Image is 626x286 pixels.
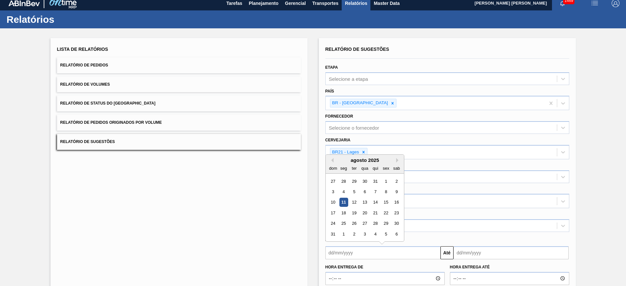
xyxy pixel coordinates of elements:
span: Relatório de Volumes [60,82,110,87]
div: Choose sexta-feira, 29 de agosto de 2025 [381,219,390,228]
div: Choose domingo, 10 de agosto de 2025 [329,198,337,207]
label: Hora entrega de [325,263,445,272]
div: Choose quinta-feira, 31 de julho de 2025 [371,177,380,185]
div: Choose domingo, 24 de agosto de 2025 [329,219,337,228]
button: Next Month [396,158,401,163]
label: Etapa [325,65,338,70]
div: Choose segunda-feira, 11 de agosto de 2025 [339,198,348,207]
div: qui [371,164,380,172]
div: Selecione o fornecedor [329,125,379,131]
label: Cervejaria [325,138,350,142]
button: Relatório de Sugestões [57,134,301,150]
div: Selecione a etapa [329,76,368,81]
div: Choose quinta-feira, 21 de agosto de 2025 [371,208,380,217]
button: Previous Month [329,158,334,163]
div: Choose segunda-feira, 18 de agosto de 2025 [339,208,348,217]
div: Choose terça-feira, 26 de agosto de 2025 [350,219,358,228]
div: sab [392,164,401,172]
span: Relatório de Status do [GEOGRAPHIC_DATA] [60,101,156,106]
div: BR21 - Lages [330,148,360,156]
div: Choose domingo, 3 de agosto de 2025 [329,187,337,196]
div: Choose sexta-feira, 5 de setembro de 2025 [381,230,390,238]
div: Choose sexta-feira, 15 de agosto de 2025 [381,198,390,207]
div: Choose segunda-feira, 4 de agosto de 2025 [339,187,348,196]
div: dom [329,164,337,172]
div: Choose terça-feira, 29 de julho de 2025 [350,177,358,185]
span: Relatório de Sugestões [60,139,115,144]
div: Choose segunda-feira, 28 de julho de 2025 [339,177,348,185]
span: Relatório de Sugestões [325,47,389,52]
div: Choose quinta-feira, 4 de setembro de 2025 [371,230,380,238]
div: Choose quarta-feira, 6 de agosto de 2025 [360,187,369,196]
div: Choose segunda-feira, 1 de setembro de 2025 [339,230,348,238]
div: Choose domingo, 31 de agosto de 2025 [329,230,337,238]
div: Choose terça-feira, 5 de agosto de 2025 [350,187,358,196]
label: Hora entrega até [450,263,569,272]
div: Choose sábado, 6 de setembro de 2025 [392,230,401,238]
input: dd/mm/yyyy [325,246,440,259]
div: Choose sábado, 2 de agosto de 2025 [392,177,401,185]
div: month 2025-08 [328,176,402,239]
button: Relatório de Volumes [57,77,301,93]
div: Choose domingo, 17 de agosto de 2025 [329,208,337,217]
div: Choose quarta-feira, 30 de julho de 2025 [360,177,369,185]
div: Choose quarta-feira, 27 de agosto de 2025 [360,219,369,228]
button: Até [440,246,454,259]
button: Relatório de Pedidos Originados por Volume [57,115,301,131]
div: Choose sexta-feira, 8 de agosto de 2025 [381,187,390,196]
div: Choose quinta-feira, 14 de agosto de 2025 [371,198,380,207]
div: Choose sábado, 30 de agosto de 2025 [392,219,401,228]
div: Choose terça-feira, 12 de agosto de 2025 [350,198,358,207]
h1: Relatórios [7,16,122,23]
div: Choose quarta-feira, 3 de setembro de 2025 [360,230,369,238]
div: Choose sábado, 23 de agosto de 2025 [392,208,401,217]
div: Choose domingo, 27 de julho de 2025 [329,177,337,185]
div: Choose sexta-feira, 22 de agosto de 2025 [381,208,390,217]
div: Choose sexta-feira, 1 de agosto de 2025 [381,177,390,185]
div: ter [350,164,358,172]
div: qua [360,164,369,172]
div: Choose sábado, 16 de agosto de 2025 [392,198,401,207]
input: dd/mm/yyyy [454,246,569,259]
div: Choose quinta-feira, 28 de agosto de 2025 [371,219,380,228]
div: Choose quinta-feira, 7 de agosto de 2025 [371,187,380,196]
span: Lista de Relatórios [57,47,108,52]
span: Relatório de Pedidos Originados por Volume [60,120,162,125]
div: Choose terça-feira, 2 de setembro de 2025 [350,230,358,238]
div: sex [381,164,390,172]
div: Choose terça-feira, 19 de agosto de 2025 [350,208,358,217]
button: Relatório de Pedidos [57,57,301,73]
div: agosto 2025 [326,157,404,163]
div: Choose quarta-feira, 20 de agosto de 2025 [360,208,369,217]
div: BR - [GEOGRAPHIC_DATA] [330,99,389,107]
img: TNhmsLtSVTkK8tSr43FrP2fwEKptu5GPRR3wAAAABJRU5ErkJggg== [8,0,40,6]
button: Relatório de Status do [GEOGRAPHIC_DATA] [57,95,301,111]
div: Choose segunda-feira, 25 de agosto de 2025 [339,219,348,228]
div: Choose quarta-feira, 13 de agosto de 2025 [360,198,369,207]
span: Relatório de Pedidos [60,63,108,67]
div: Choose sábado, 9 de agosto de 2025 [392,187,401,196]
label: País [325,89,334,93]
label: Fornecedor [325,114,353,119]
div: seg [339,164,348,172]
